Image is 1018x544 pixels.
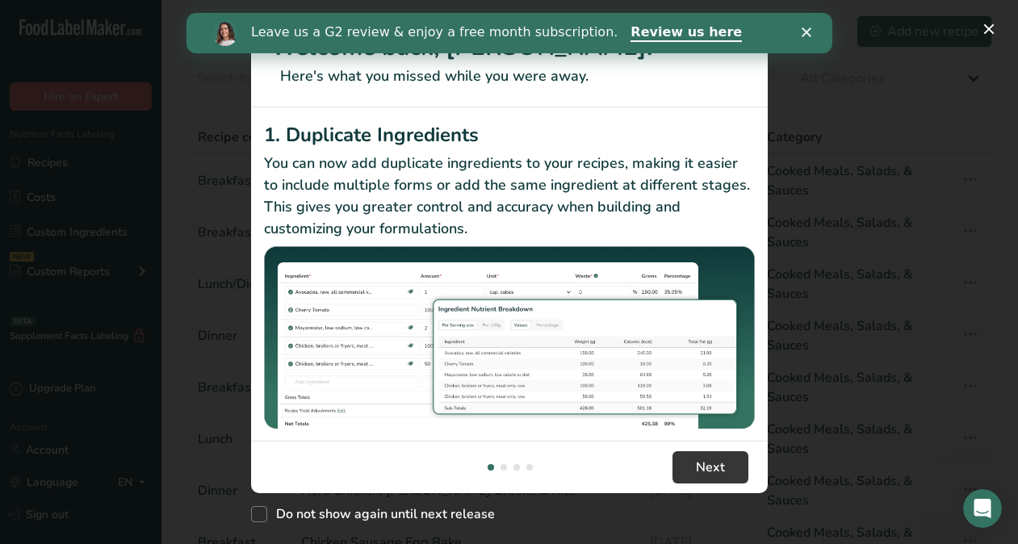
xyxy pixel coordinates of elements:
[264,120,755,149] h2: 1. Duplicate Ingredients
[267,506,495,522] span: Do not show again until next release
[270,65,748,87] p: Here's what you missed while you were away.
[696,458,725,477] span: Next
[615,15,631,24] div: Close
[264,246,755,429] img: Duplicate Ingredients
[264,153,755,240] p: You can now add duplicate ingredients to your recipes, making it easier to include multiple forms...
[672,451,748,483] button: Next
[963,489,1002,528] iframe: Intercom live chat
[186,13,832,53] iframe: Intercom live chat banner
[264,435,755,464] h2: 2. Sub Recipe Ingredient Breakdown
